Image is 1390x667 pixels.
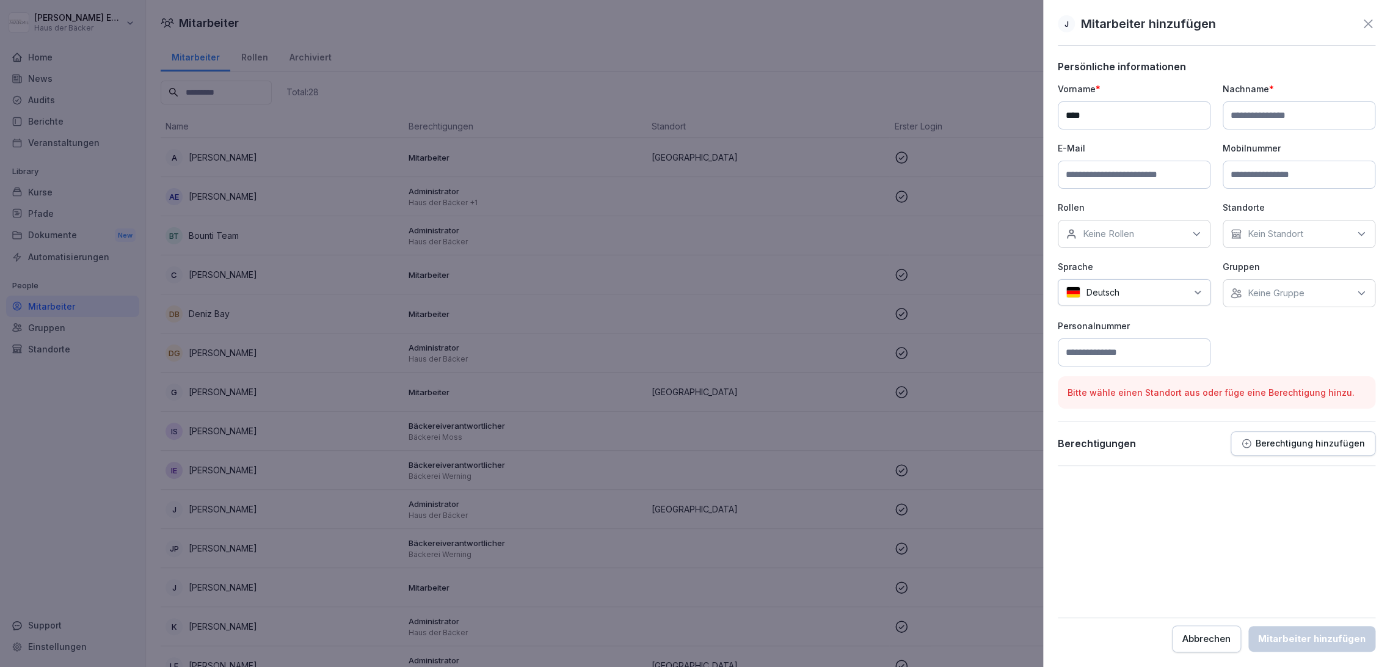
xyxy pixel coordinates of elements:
[1058,82,1210,95] p: Vorname
[1172,625,1241,652] button: Abbrechen
[1058,15,1075,32] div: J
[1248,626,1375,652] button: Mitarbeiter hinzufügen
[1258,632,1366,646] div: Mitarbeiter hinzufügen
[1058,201,1210,214] p: Rollen
[1058,260,1210,273] p: Sprache
[1058,142,1210,155] p: E-Mail
[1223,201,1375,214] p: Standorte
[1083,228,1134,240] p: Keine Rollen
[1256,439,1365,448] p: Berechtigung hinzufügen
[1081,15,1216,33] p: Mitarbeiter hinzufügen
[1068,386,1366,399] p: Bitte wähle einen Standort aus oder füge eine Berechtigung hinzu.
[1058,60,1375,73] p: Persönliche informationen
[1066,286,1080,298] img: de.svg
[1182,632,1231,646] div: Abbrechen
[1248,228,1303,240] p: Kein Standort
[1223,260,1375,273] p: Gruppen
[1248,287,1304,299] p: Keine Gruppe
[1223,82,1375,95] p: Nachname
[1231,431,1375,456] button: Berechtigung hinzufügen
[1058,437,1136,450] p: Berechtigungen
[1058,319,1210,332] p: Personalnummer
[1058,279,1210,305] div: Deutsch
[1223,142,1375,155] p: Mobilnummer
